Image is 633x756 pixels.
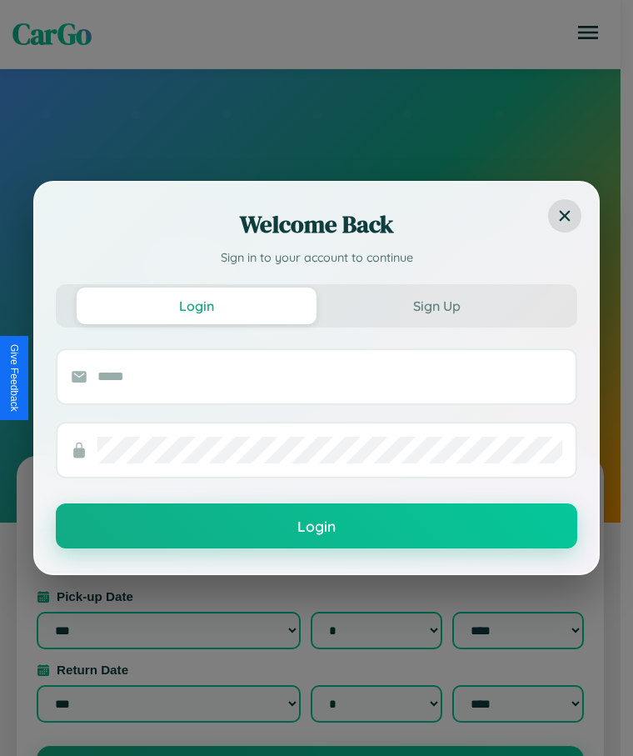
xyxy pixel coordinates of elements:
button: Login [56,503,577,548]
button: Sign Up [316,288,556,324]
h2: Welcome Back [56,208,577,241]
div: Give Feedback [8,344,20,412]
p: Sign in to your account to continue [56,249,577,268]
button: Login [77,288,316,324]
